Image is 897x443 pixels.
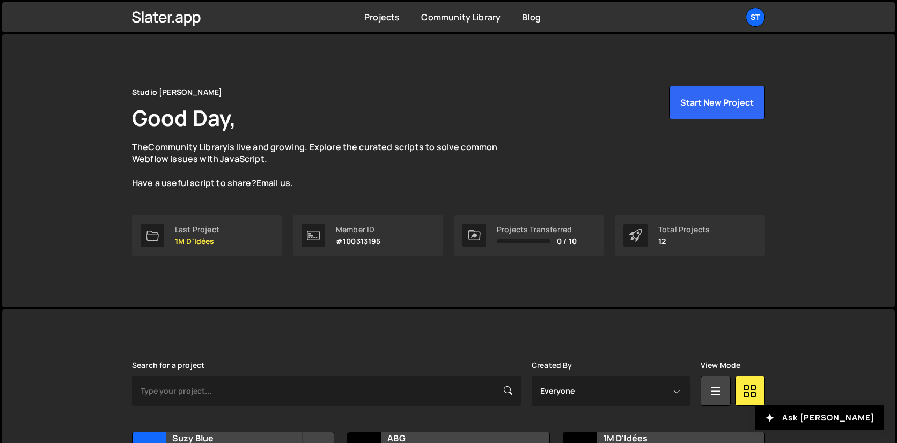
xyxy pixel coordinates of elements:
div: Projects Transferred [497,225,577,234]
label: Created By [532,361,572,370]
a: St [746,8,765,27]
div: Member ID [336,225,381,234]
p: 12 [658,237,710,246]
span: 0 / 10 [557,237,577,246]
a: Last Project 1M D'Idées [132,215,282,256]
label: Search for a project [132,361,204,370]
a: Community Library [421,11,501,23]
a: Community Library [148,141,227,153]
button: Ask [PERSON_NAME] [755,405,884,430]
h1: Good Day, [132,103,236,132]
div: Total Projects [658,225,710,234]
label: View Mode [701,361,740,370]
a: Blog [522,11,541,23]
p: The is live and growing. Explore the curated scripts to solve common Webflow issues with JavaScri... [132,141,518,189]
div: Last Project [175,225,219,234]
button: Start New Project [669,86,765,119]
a: Projects [364,11,400,23]
a: Email us [256,177,290,189]
p: 1M D'Idées [175,237,219,246]
input: Type your project... [132,376,521,406]
div: Studio [PERSON_NAME] [132,86,222,99]
p: #100313195 [336,237,381,246]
